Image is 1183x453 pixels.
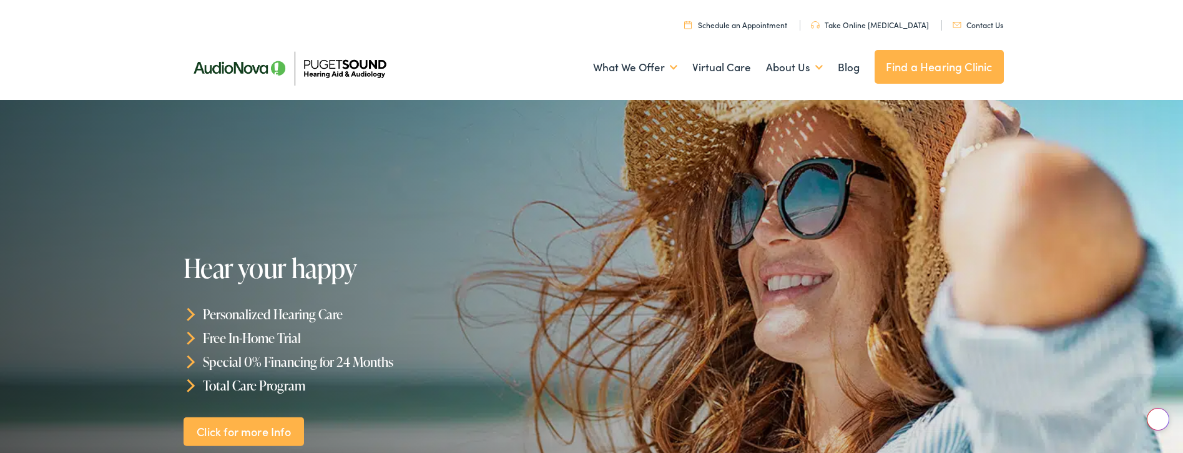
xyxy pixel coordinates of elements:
[811,19,929,30] a: Take Online [MEDICAL_DATA]
[953,22,961,28] img: utility icon
[875,50,1004,84] a: Find a Hearing Clinic
[184,350,597,374] li: Special 0% Financing for 24 Months
[692,44,751,91] a: Virtual Care
[684,19,787,30] a: Schedule an Appointment
[766,44,823,91] a: About Us
[838,44,860,91] a: Blog
[184,326,597,350] li: Free In-Home Trial
[184,302,597,326] li: Personalized Hearing Care
[811,21,820,29] img: utility icon
[184,417,305,446] a: Click for more Info
[684,21,692,29] img: utility icon
[593,44,677,91] a: What We Offer
[953,19,1003,30] a: Contact Us
[184,254,563,282] h1: Hear your happy
[184,373,597,397] li: Total Care Program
